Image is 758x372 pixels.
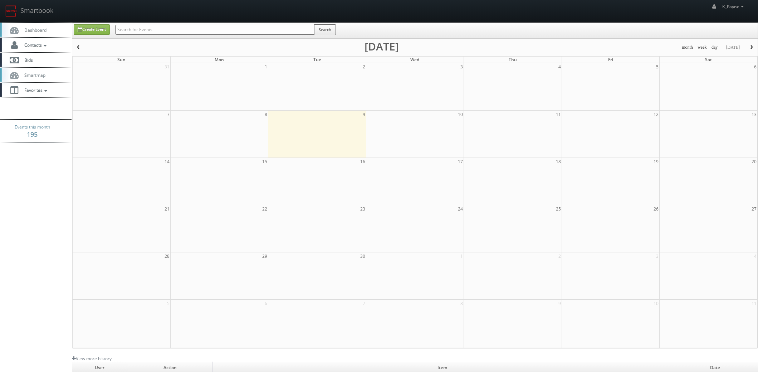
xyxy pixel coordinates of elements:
img: smartbook-logo.png [5,5,17,17]
span: 26 [653,205,659,213]
span: 29 [261,252,268,260]
span: 31 [164,63,170,71]
span: Tue [313,57,321,63]
h2: [DATE] [365,43,399,50]
span: Bids [21,57,33,63]
span: 20 [751,158,757,165]
span: 1 [460,252,464,260]
span: 27 [751,205,757,213]
input: Search for Events [115,25,314,35]
span: Events this month [15,124,50,131]
button: day [709,43,720,52]
span: 10 [457,111,464,118]
span: Contacts [21,42,48,48]
span: 18 [555,158,562,165]
span: 10 [653,300,659,307]
span: Mon [215,57,224,63]
span: 2 [558,252,562,260]
span: 17 [457,158,464,165]
span: 7 [166,111,170,118]
span: 8 [460,300,464,307]
span: 8 [264,111,268,118]
span: Thu [509,57,517,63]
button: week [695,43,709,52]
a: Create Event [74,24,110,35]
span: Sun [117,57,126,63]
span: 30 [360,252,366,260]
span: Smartmap [21,72,45,78]
span: 9 [558,300,562,307]
span: Dashboard [21,27,47,33]
button: month [679,43,695,52]
span: Sat [705,57,712,63]
span: 6 [264,300,268,307]
button: [DATE] [723,43,742,52]
span: 15 [261,158,268,165]
span: 4 [753,252,757,260]
span: 16 [360,158,366,165]
span: 14 [164,158,170,165]
span: 5 [166,300,170,307]
span: 5 [655,63,659,71]
span: 1 [264,63,268,71]
span: 19 [653,158,659,165]
span: 11 [751,300,757,307]
span: 3 [655,252,659,260]
span: 12 [653,111,659,118]
span: 11 [555,111,562,118]
span: 24 [457,205,464,213]
span: Wed [410,57,419,63]
span: 28 [164,252,170,260]
strong: 195 [27,130,38,139]
span: 22 [261,205,268,213]
span: 6 [753,63,757,71]
span: K_Payne [722,4,746,10]
span: Favorites [21,87,49,93]
span: 21 [164,205,170,213]
span: 13 [751,111,757,118]
span: 9 [362,111,366,118]
span: 23 [360,205,366,213]
span: 7 [362,300,366,307]
span: 2 [362,63,366,71]
span: Fri [608,57,613,63]
span: 3 [460,63,464,71]
button: Search [314,24,336,35]
span: 4 [558,63,562,71]
span: 25 [555,205,562,213]
a: View more history [72,356,112,362]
